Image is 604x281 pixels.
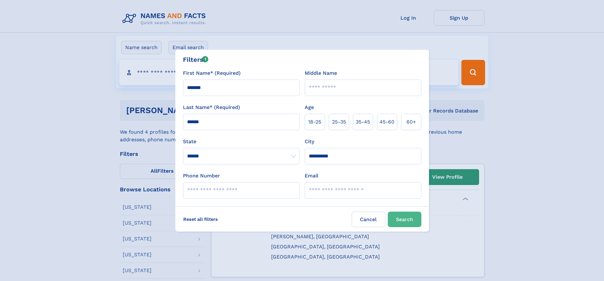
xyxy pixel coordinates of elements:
[406,118,416,126] span: 60+
[183,55,209,64] div: Filters
[183,172,220,180] label: Phone Number
[332,118,346,126] span: 25‑35
[305,138,314,145] label: City
[388,212,421,227] button: Search
[305,172,318,180] label: Email
[305,69,337,77] label: Middle Name
[356,118,370,126] span: 35‑45
[183,138,300,145] label: State
[305,104,314,111] label: Age
[179,212,222,227] label: Reset all filters
[183,104,240,111] label: Last Name* (Required)
[183,69,241,77] label: First Name* (Required)
[308,118,321,126] span: 18‑25
[380,118,394,126] span: 45‑60
[352,212,385,227] label: Cancel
